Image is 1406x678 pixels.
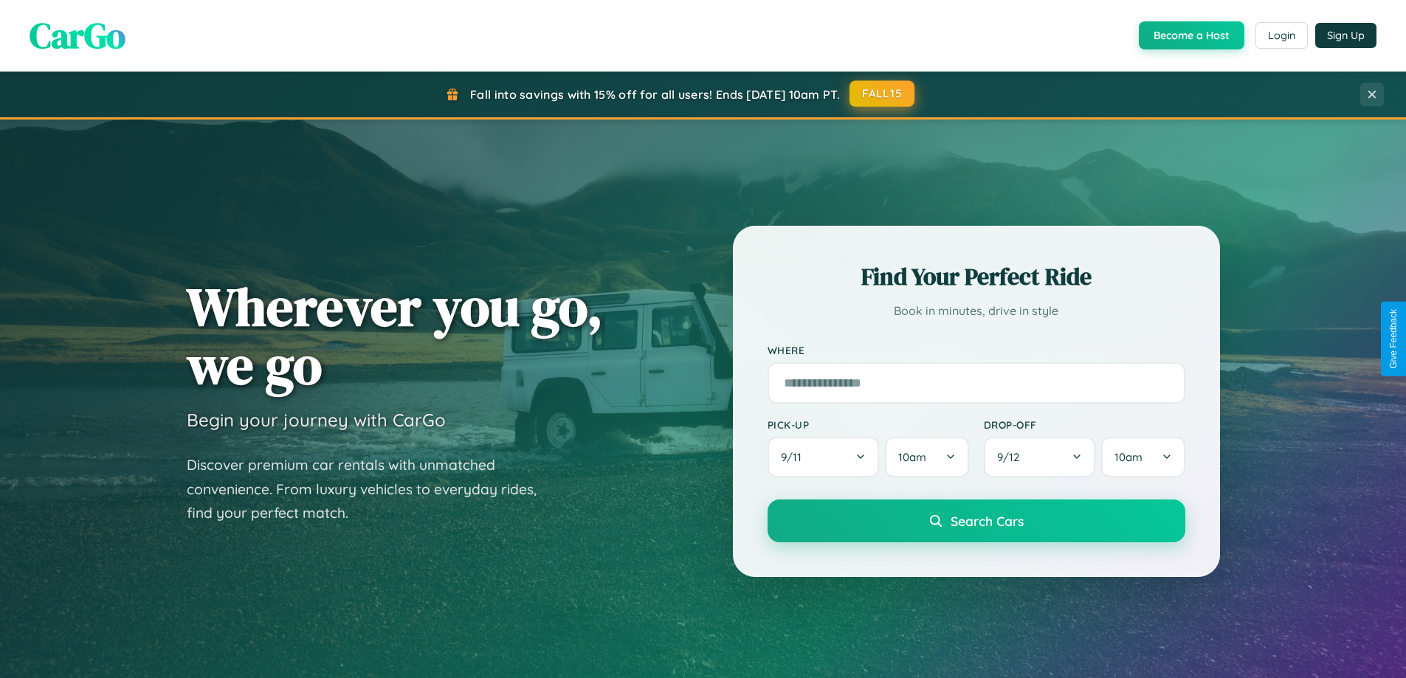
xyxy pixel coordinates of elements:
span: 9 / 12 [997,450,1027,464]
h2: Find Your Perfect Ride [768,260,1185,293]
p: Discover premium car rentals with unmatched convenience. From luxury vehicles to everyday rides, ... [187,453,556,525]
button: Sign Up [1315,23,1376,48]
button: FALL15 [850,80,914,107]
button: Login [1255,22,1308,49]
h1: Wherever you go, we go [187,277,603,394]
span: CarGo [30,11,125,60]
button: Search Cars [768,499,1185,542]
button: Become a Host [1139,21,1244,49]
label: Pick-up [768,418,969,431]
span: Search Cars [951,513,1024,529]
p: Book in minutes, drive in style [768,300,1185,322]
div: Give Feedback [1388,309,1399,369]
button: 9/12 [984,437,1096,477]
span: 9 / 11 [781,450,809,464]
label: Where [768,344,1185,356]
span: Fall into savings with 15% off for all users! Ends [DATE] 10am PT. [470,87,840,102]
span: 10am [898,450,926,464]
button: 10am [885,437,968,477]
button: 10am [1101,437,1185,477]
label: Drop-off [984,418,1185,431]
span: 10am [1114,450,1143,464]
button: 9/11 [768,437,880,477]
h3: Begin your journey with CarGo [187,409,446,431]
